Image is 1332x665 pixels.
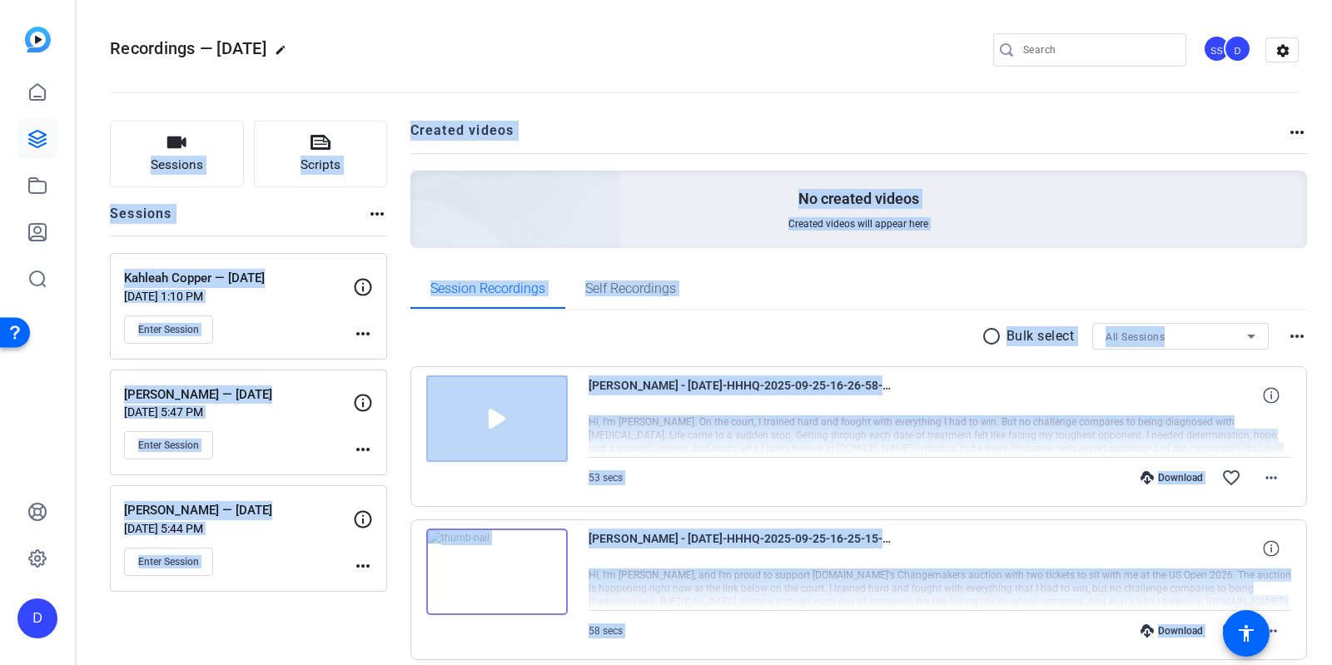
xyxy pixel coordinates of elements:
div: D [1224,35,1251,62]
div: SS [1203,35,1230,62]
span: [PERSON_NAME] - [DATE]-HHHQ-2025-09-25-16-25-15-701-0 [589,529,897,568]
p: [PERSON_NAME] — [DATE] [124,385,353,404]
mat-icon: more_horiz [1261,621,1281,641]
h2: Sessions [110,204,172,236]
button: Enter Session [124,548,213,576]
img: blue-gradient.svg [25,27,51,52]
mat-icon: more_horiz [367,204,387,224]
button: Sessions [110,121,244,187]
input: Search [1023,40,1173,60]
button: Scripts [254,121,388,187]
p: Kahleah Copper — [DATE] [124,269,353,288]
mat-icon: more_horiz [353,556,373,576]
p: [DATE] 5:44 PM [124,522,353,535]
span: Enter Session [138,439,199,452]
span: Sessions [151,156,203,175]
img: thumb-nail [426,529,568,615]
mat-icon: more_horiz [1261,468,1281,488]
h2: Created videos [410,121,1288,153]
ngx-avatar: Director [1224,35,1253,64]
mat-icon: favorite_border [1221,468,1241,488]
ngx-avatar: Studio Support [1203,35,1232,64]
span: Enter Session [138,555,199,568]
mat-icon: settings [1266,38,1300,63]
mat-icon: radio_button_unchecked [982,326,1006,346]
span: Recordings — [DATE] [110,38,266,58]
mat-icon: accessibility [1236,623,1256,643]
p: No created videos [798,189,919,209]
span: Enter Session [138,323,199,336]
p: Bulk select [1006,326,1075,346]
span: Self Recordings [585,282,676,295]
mat-icon: edit [275,44,295,64]
span: Created videos will appear here [788,217,928,231]
div: Download [1132,471,1211,484]
img: Creted videos background [224,6,621,367]
button: Enter Session [124,431,213,459]
p: [DATE] 5:47 PM [124,405,353,419]
div: D [17,598,57,638]
p: [PERSON_NAME] — [DATE] [124,501,353,520]
mat-icon: more_horiz [353,439,373,459]
span: Session Recordings [430,282,545,295]
span: [PERSON_NAME] - [DATE]-HHHQ-2025-09-25-16-26-58-075-0 [589,375,897,415]
button: Enter Session [124,315,213,344]
mat-icon: favorite_border [1221,621,1241,641]
mat-icon: more_horiz [1287,122,1307,142]
span: All Sessions [1106,331,1165,343]
mat-icon: more_horiz [353,324,373,344]
img: thumb-nail [426,375,568,462]
mat-icon: more_horiz [1287,326,1307,346]
div: Download [1132,624,1211,638]
p: [DATE] 1:10 PM [124,290,353,303]
span: Scripts [301,156,340,175]
span: 53 secs [589,472,623,484]
span: 58 secs [589,625,623,637]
